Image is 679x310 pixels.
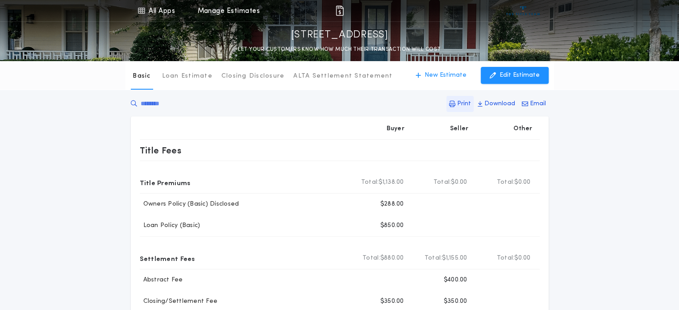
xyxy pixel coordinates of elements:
[293,72,392,81] p: ALTA Settlement Statement
[446,96,474,112] button: Print
[481,67,549,84] button: Edit Estimate
[380,297,404,306] p: $350.00
[442,254,467,263] span: $1,155.00
[425,254,442,263] b: Total:
[238,45,441,54] p: LET YOUR CUSTOMERS KNOW HOW MUCH THEIR TRANSACTION WILL COST
[140,221,200,230] p: Loan Policy (Basic)
[221,72,285,81] p: Closing Disclosure
[407,67,475,84] button: New Estimate
[140,200,239,209] p: Owners Policy (Basic) Disclosed
[140,276,183,285] p: Abstract Fee
[291,28,388,42] p: [STREET_ADDRESS]
[162,72,212,81] p: Loan Estimate
[361,178,379,187] b: Total:
[484,99,515,108] p: Download
[530,99,546,108] p: Email
[140,175,191,190] p: Title Premiums
[457,99,471,108] p: Print
[506,6,540,15] img: vs-icon
[334,5,345,16] img: img
[380,221,404,230] p: $850.00
[450,124,469,133] p: Seller
[433,178,451,187] b: Total:
[140,251,195,265] p: Settlement Fees
[133,72,150,81] p: Basic
[425,71,467,80] p: New Estimate
[140,297,218,306] p: Closing/Settlement Fee
[380,200,404,209] p: $288.00
[500,71,540,80] p: Edit Estimate
[140,143,182,157] p: Title Fees
[444,297,467,306] p: $350.00
[380,254,404,263] span: $880.00
[514,178,530,187] span: $0.00
[379,178,404,187] span: $1,138.00
[497,254,515,263] b: Total:
[451,178,467,187] span: $0.00
[497,178,515,187] b: Total:
[444,276,467,285] p: $400.00
[519,96,549,112] button: Email
[513,124,532,133] p: Other
[362,254,380,263] b: Total:
[475,96,518,112] button: Download
[514,254,530,263] span: $0.00
[387,124,404,133] p: Buyer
